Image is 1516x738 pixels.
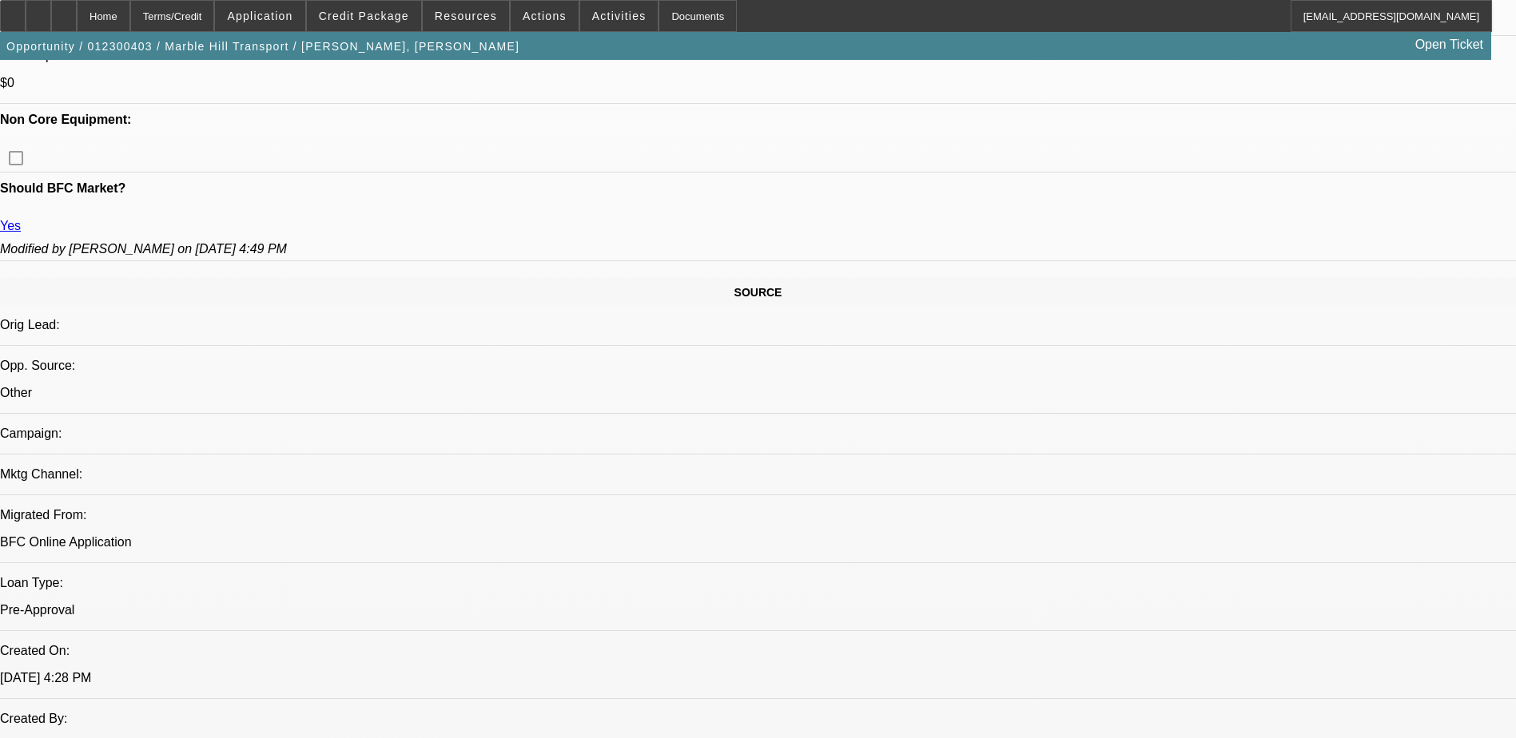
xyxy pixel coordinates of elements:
[734,286,782,299] span: SOURCE
[523,10,567,22] span: Actions
[319,10,409,22] span: Credit Package
[580,1,659,31] button: Activities
[1409,31,1490,58] a: Open Ticket
[511,1,579,31] button: Actions
[307,1,421,31] button: Credit Package
[6,40,519,53] span: Opportunity / 012300403 / Marble Hill Transport / [PERSON_NAME], [PERSON_NAME]
[435,10,497,22] span: Resources
[215,1,304,31] button: Application
[227,10,292,22] span: Application
[592,10,647,22] span: Activities
[423,1,509,31] button: Resources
